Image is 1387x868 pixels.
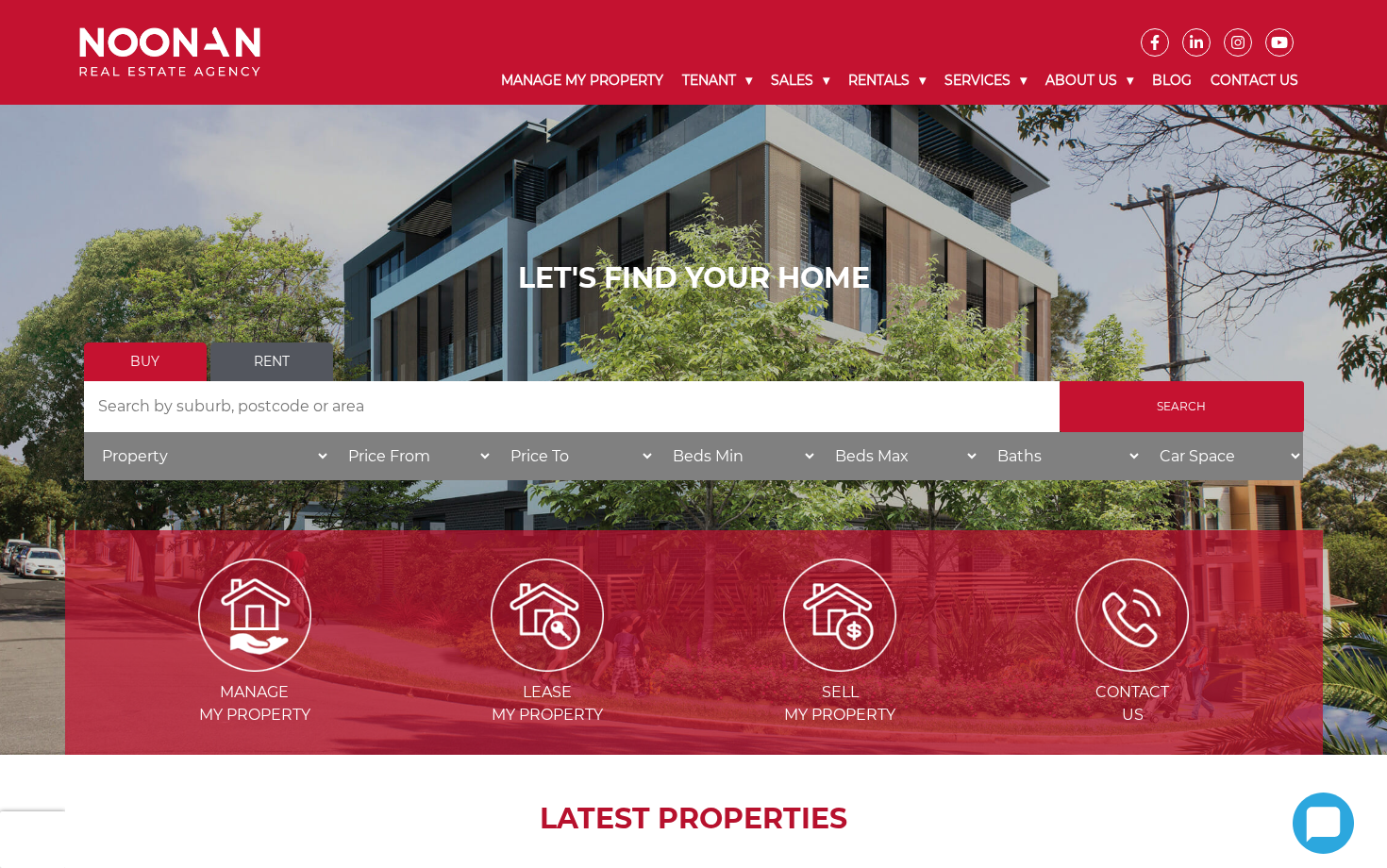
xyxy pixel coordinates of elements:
img: Lease my property [491,559,604,672]
a: Sellmy Property [695,605,984,724]
a: Rent [210,342,333,381]
span: Contact Us [988,681,1277,726]
a: Rentals [839,57,935,105]
img: Noonan Real Estate Agency [79,27,260,77]
a: Manage My Property [492,57,673,105]
input: Search [1060,381,1304,432]
img: ICONS [1076,559,1189,672]
img: Manage my Property [198,559,311,672]
a: Tenant [673,57,761,105]
a: ContactUs [988,605,1277,724]
a: Services [935,57,1036,105]
a: Blog [1143,57,1201,105]
h1: LET'S FIND YOUR HOME [84,261,1304,295]
span: Lease my Property [403,681,692,726]
input: Search by suburb, postcode or area [84,381,1060,432]
a: Managemy Property [110,605,399,724]
a: Leasemy Property [403,605,692,724]
a: Sales [761,57,839,105]
span: Manage my Property [110,681,399,726]
a: About Us [1036,57,1143,105]
a: Contact Us [1201,57,1308,105]
a: Buy [84,342,207,381]
img: Sell my property [783,559,896,672]
span: Sell my Property [695,681,984,726]
h2: LATEST PROPERTIES [112,802,1276,836]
